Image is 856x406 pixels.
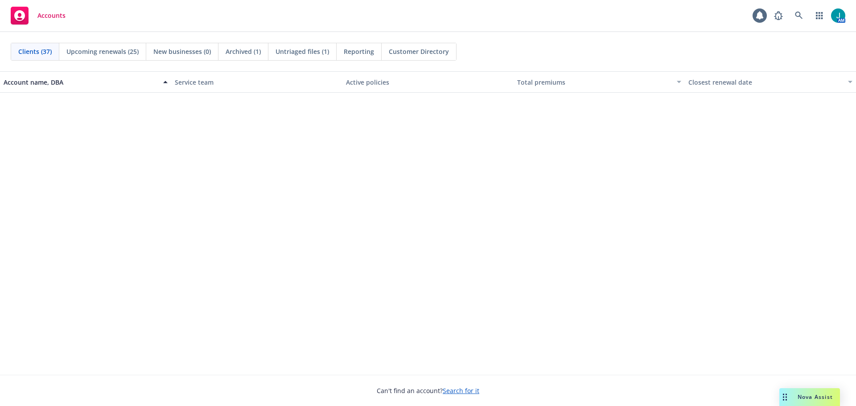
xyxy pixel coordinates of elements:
[798,393,833,401] span: Nova Assist
[344,47,374,56] span: Reporting
[342,71,514,93] button: Active policies
[18,47,52,56] span: Clients (37)
[811,7,828,25] a: Switch app
[779,388,840,406] button: Nova Assist
[226,47,261,56] span: Archived (1)
[4,78,158,87] div: Account name, DBA
[514,71,685,93] button: Total premiums
[153,47,211,56] span: New businesses (0)
[517,78,671,87] div: Total premiums
[685,71,856,93] button: Closest renewal date
[7,3,69,28] a: Accounts
[66,47,139,56] span: Upcoming renewals (25)
[770,7,787,25] a: Report a Bug
[831,8,845,23] img: photo
[175,78,339,87] div: Service team
[171,71,342,93] button: Service team
[389,47,449,56] span: Customer Directory
[276,47,329,56] span: Untriaged files (1)
[790,7,808,25] a: Search
[346,78,510,87] div: Active policies
[443,386,479,395] a: Search for it
[37,12,66,19] span: Accounts
[779,388,790,406] div: Drag to move
[688,78,843,87] div: Closest renewal date
[377,386,479,395] span: Can't find an account?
